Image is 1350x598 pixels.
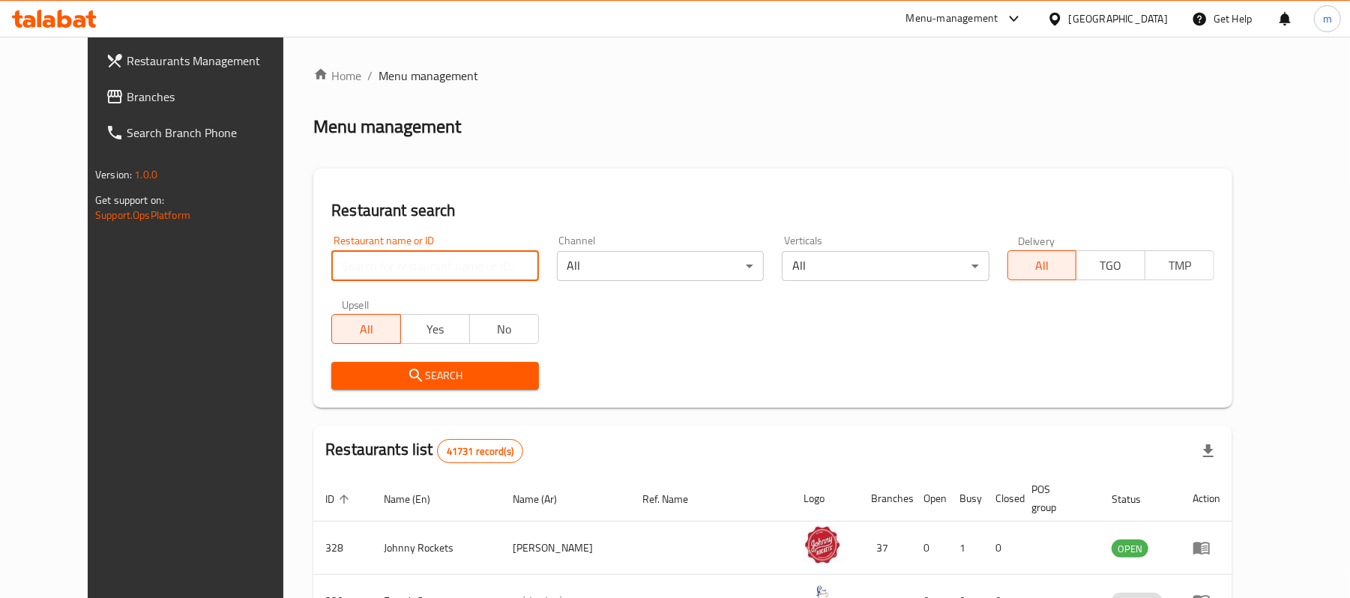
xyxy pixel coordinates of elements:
[331,314,401,344] button: All
[338,318,395,340] span: All
[859,522,911,575] td: 37
[367,67,373,85] li: /
[342,299,370,309] label: Upsell
[1181,476,1232,522] th: Action
[1014,255,1071,277] span: All
[906,10,998,28] div: Menu-management
[1076,250,1145,280] button: TGO
[313,115,461,139] h2: Menu management
[313,67,361,85] a: Home
[1069,10,1168,27] div: [GEOGRAPHIC_DATA]
[331,362,538,390] button: Search
[1193,539,1220,557] div: Menu
[1018,235,1055,246] label: Delivery
[343,366,526,385] span: Search
[313,67,1232,85] nav: breadcrumb
[313,522,372,575] td: 328
[1112,540,1148,558] span: OPEN
[469,314,539,344] button: No
[1145,250,1214,280] button: TMP
[782,251,989,281] div: All
[859,476,911,522] th: Branches
[325,438,523,463] h2: Restaurants list
[476,318,533,340] span: No
[1031,480,1082,516] span: POS group
[407,318,464,340] span: Yes
[384,490,450,508] span: Name (En)
[1190,433,1226,469] div: Export file
[331,199,1214,222] h2: Restaurant search
[557,251,764,281] div: All
[325,490,354,508] span: ID
[400,314,470,344] button: Yes
[1151,255,1208,277] span: TMP
[95,205,190,225] a: Support.OpsPlatform
[804,526,841,564] img: Johnny Rockets
[911,522,947,575] td: 0
[947,476,983,522] th: Busy
[643,490,708,508] span: Ref. Name
[983,476,1019,522] th: Closed
[792,476,859,522] th: Logo
[134,165,157,184] span: 1.0.0
[372,522,501,575] td: Johnny Rockets
[1007,250,1077,280] button: All
[379,67,478,85] span: Menu management
[331,251,538,281] input: Search for restaurant name or ID..
[513,490,576,508] span: Name (Ar)
[1082,255,1139,277] span: TGO
[947,522,983,575] td: 1
[911,476,947,522] th: Open
[127,88,301,106] span: Branches
[95,165,132,184] span: Version:
[983,522,1019,575] td: 0
[127,52,301,70] span: Restaurants Management
[94,43,313,79] a: Restaurants Management
[1112,490,1160,508] span: Status
[94,79,313,115] a: Branches
[437,439,523,463] div: Total records count
[127,124,301,142] span: Search Branch Phone
[1323,10,1332,27] span: m
[95,190,164,210] span: Get support on:
[501,522,631,575] td: [PERSON_NAME]
[94,115,313,151] a: Search Branch Phone
[438,444,522,459] span: 41731 record(s)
